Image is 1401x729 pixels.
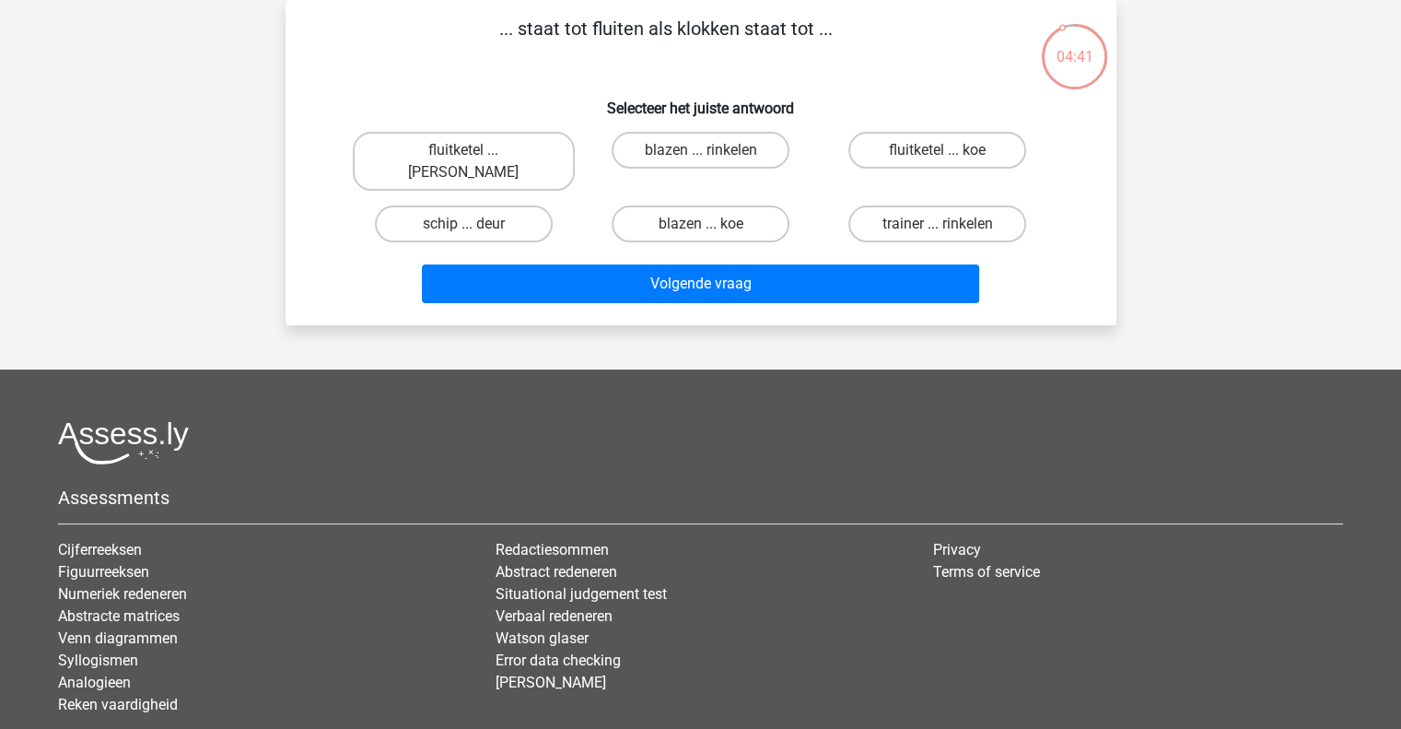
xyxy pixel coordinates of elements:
a: Venn diagrammen [58,629,178,647]
label: schip ... deur [375,206,553,242]
a: Analogieen [58,674,131,691]
img: Assessly logo [58,421,189,464]
p: ... staat tot fluiten als klokken staat tot ... [315,15,1018,70]
a: Situational judgement test [496,585,667,603]
a: Error data checking [496,652,621,669]
label: blazen ... rinkelen [612,132,789,169]
a: Syllogismen [58,652,138,669]
label: trainer ... rinkelen [848,206,1026,242]
a: Privacy [933,541,981,559]
a: Numeriek redeneren [58,585,187,603]
a: Abstracte matrices [58,607,180,625]
a: Cijferreeksen [58,541,142,559]
a: Watson glaser [496,629,589,647]
h6: Selecteer het juiste antwoord [315,85,1087,117]
a: Abstract redeneren [496,563,617,581]
label: blazen ... koe [612,206,789,242]
button: Volgende vraag [422,265,979,303]
label: fluitketel ... koe [848,132,1026,169]
a: Terms of service [933,563,1040,581]
div: 04:41 [1040,22,1109,68]
a: [PERSON_NAME] [496,674,606,691]
label: fluitketel ... [PERSON_NAME] [353,132,575,191]
a: Verbaal redeneren [496,607,613,625]
h5: Assessments [58,487,1343,509]
a: Figuurreeksen [58,563,149,581]
a: Reken vaardigheid [58,696,178,713]
a: Redactiesommen [496,541,609,559]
